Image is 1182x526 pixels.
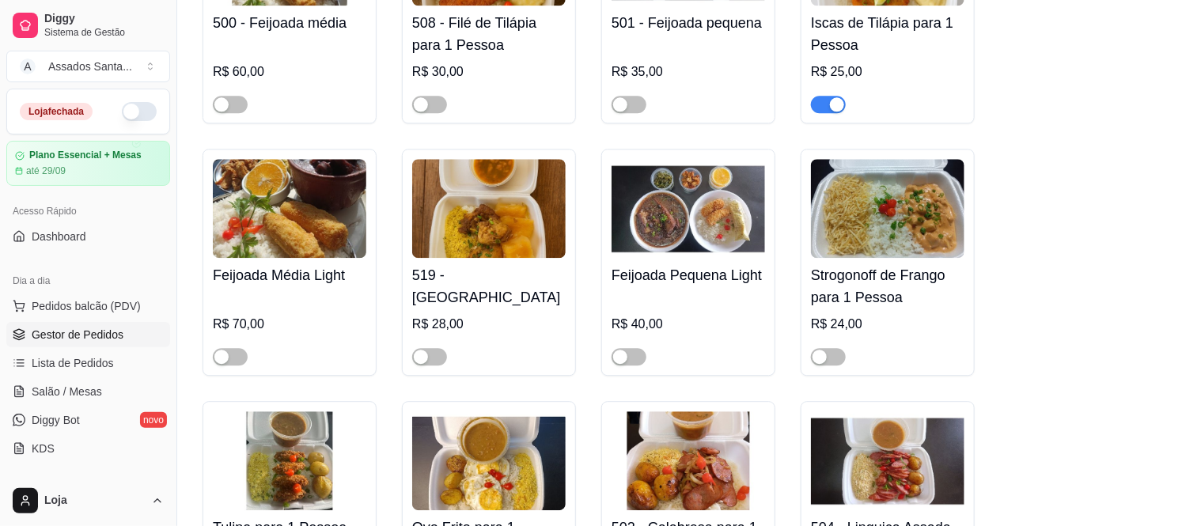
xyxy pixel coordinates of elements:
[6,224,170,249] a: Dashboard
[612,411,765,510] img: product-image
[6,407,170,433] a: Diggy Botnovo
[48,59,132,74] div: Assados Santa ...
[32,229,86,244] span: Dashboard
[412,411,566,510] img: product-image
[20,59,36,74] span: A
[6,482,170,520] button: Loja
[44,12,164,26] span: Diggy
[811,62,964,81] div: R$ 25,00
[29,149,142,161] article: Plano Essencial + Mesas
[213,62,366,81] div: R$ 60,00
[6,293,170,319] button: Pedidos balcão (PDV)
[6,322,170,347] a: Gestor de Pedidos
[612,62,765,81] div: R$ 35,00
[6,436,170,461] a: KDS
[6,51,170,82] button: Select a team
[6,350,170,376] a: Lista de Pedidos
[612,264,765,286] h4: Feijoada Pequena Light
[44,494,145,508] span: Loja
[122,102,157,121] button: Alterar Status
[44,26,164,39] span: Sistema de Gestão
[32,412,80,428] span: Diggy Bot
[6,268,170,293] div: Dia a dia
[811,411,964,510] img: product-image
[811,264,964,308] h4: Strogonoff de Frango para 1 Pessoa
[612,315,765,334] div: R$ 40,00
[213,411,366,510] img: product-image
[213,315,366,334] div: R$ 70,00
[612,159,765,258] img: product-image
[6,141,170,186] a: Plano Essencial + Mesasaté 29/09
[32,355,114,371] span: Lista de Pedidos
[213,264,366,286] h4: Feijoada Média Light
[612,12,765,34] h4: 501 - Feijoada pequena
[412,264,566,308] h4: 519 - [GEOGRAPHIC_DATA]
[32,298,141,314] span: Pedidos balcão (PDV)
[811,159,964,258] img: product-image
[412,159,566,258] img: product-image
[412,12,566,56] h4: 508 - Filé de Tilápia para 1 Pessoa
[6,379,170,404] a: Salão / Mesas
[32,327,123,342] span: Gestor de Pedidos
[26,165,66,177] article: até 29/09
[32,384,102,399] span: Salão / Mesas
[213,12,366,34] h4: 500 - Feijoada média
[6,6,170,44] a: DiggySistema de Gestão
[412,315,566,334] div: R$ 28,00
[811,12,964,56] h4: Iscas de Tilápia para 1 Pessoa
[32,441,55,456] span: KDS
[20,103,93,120] div: Loja fechada
[213,159,366,258] img: product-image
[6,199,170,224] div: Acesso Rápido
[412,62,566,81] div: R$ 30,00
[811,315,964,334] div: R$ 24,00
